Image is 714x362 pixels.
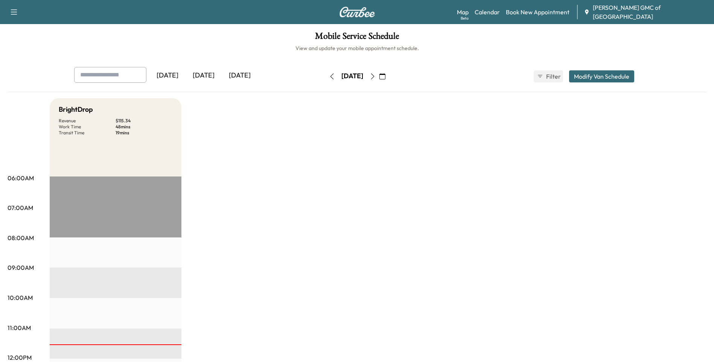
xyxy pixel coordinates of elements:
span: [PERSON_NAME] GMC of [GEOGRAPHIC_DATA] [593,3,708,21]
p: $ 115.34 [116,118,172,124]
div: [DATE] [341,71,363,81]
p: 12:00PM [8,353,32,362]
div: [DATE] [149,67,186,84]
div: Beta [461,15,469,21]
h5: BrightDrop [59,104,93,115]
button: Filter [534,70,563,82]
div: [DATE] [186,67,222,84]
p: 09:00AM [8,263,34,272]
a: Calendar [475,8,500,17]
p: 11:00AM [8,323,31,332]
h6: View and update your mobile appointment schedule. [8,44,706,52]
button: Modify Van Schedule [569,70,634,82]
p: 10:00AM [8,293,33,302]
div: [DATE] [222,67,258,84]
span: Filter [546,72,560,81]
img: Curbee Logo [339,7,375,17]
p: Transit Time [59,130,116,136]
p: Work Time [59,124,116,130]
p: 19 mins [116,130,172,136]
h1: Mobile Service Schedule [8,32,706,44]
a: MapBeta [457,8,469,17]
p: Revenue [59,118,116,124]
p: 07:00AM [8,203,33,212]
p: 48 mins [116,124,172,130]
a: Book New Appointment [506,8,569,17]
p: 06:00AM [8,173,34,183]
p: 08:00AM [8,233,34,242]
